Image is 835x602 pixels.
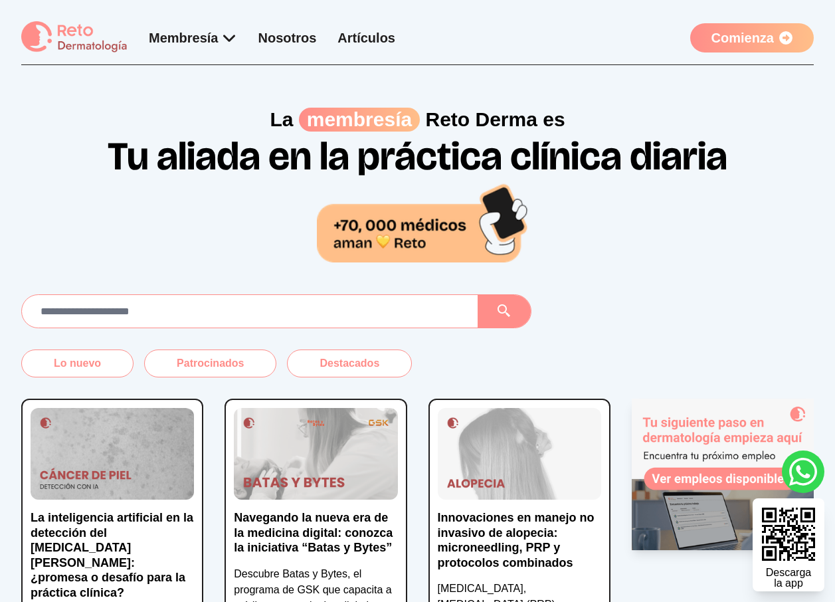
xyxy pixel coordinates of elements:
img: Ad - web | home | side | reto dermatologia bolsa de empleo | 2025-08-28 | 1 [632,399,814,551]
span: membresía [299,108,420,132]
p: Innovaciones en manejo no invasivo de alopecia: microneedling, PRP y protocolos combinados [438,510,601,570]
a: Innovaciones en manejo no invasivo de alopecia: microneedling, PRP y protocolos combinados [438,510,601,581]
p: La inteligencia artificial en la detección del [MEDICAL_DATA][PERSON_NAME]: ¿promesa o desafío pa... [31,510,194,600]
a: whatsapp button [782,451,824,493]
button: Patrocinados [144,350,276,377]
a: Nosotros [258,31,317,45]
img: 70,000 médicos aman Reto [317,181,529,262]
div: Descarga la app [766,567,811,589]
button: Destacados [287,350,412,377]
p: Ads [632,550,814,566]
p: Navegando la nueva era de la medicina digital: conozca la iniciativa “Batas y Bytes” [234,510,397,555]
img: Innovaciones en manejo no invasivo de alopecia: microneedling, PRP y protocolos combinados [438,408,601,500]
a: Artículos [337,31,395,45]
h1: Tu aliada en la práctica clínica diaria [21,132,814,262]
a: Navegando la nueva era de la medicina digital: conozca la iniciativa “Batas y Bytes” [234,510,397,566]
p: La Reto Derma es [21,108,814,132]
img: logo Reto dermatología [21,21,128,54]
img: Navegando la nueva era de la medicina digital: conozca la iniciativa “Batas y Bytes” [234,408,397,500]
a: Comienza [690,23,814,52]
div: Membresía [149,29,237,47]
button: Lo nuevo [21,350,134,377]
img: La inteligencia artificial en la detección del cáncer de piel: ¿promesa o desafío para la práctic... [31,408,194,500]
